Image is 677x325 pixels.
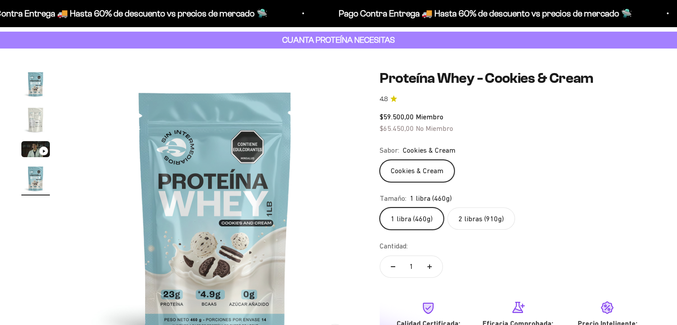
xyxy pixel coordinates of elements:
[324,6,617,20] p: Pago Contra Entrega 🚚 Hasta 60% de descuento vs precios de mercado 🛸
[410,193,452,204] span: 1 libra (460g)
[380,124,414,132] span: $65.450,00
[380,240,408,252] label: Cantidad:
[380,113,414,121] span: $59.500,00
[417,256,442,277] button: Aumentar cantidad
[21,106,50,137] button: Ir al artículo 2
[380,70,656,87] h1: Proteína Whey - Cookies & Cream
[416,124,453,132] span: No Miembro
[282,35,395,45] strong: CUANTA PROTEÍNA NECESITAS
[21,164,50,193] img: Proteína Whey - Cookies & Cream
[21,141,50,160] button: Ir al artículo 3
[21,106,50,134] img: Proteína Whey - Cookies & Cream
[416,113,443,121] span: Miembro
[380,94,656,104] a: 4.84.8 de 5.0 estrellas
[21,70,50,101] button: Ir al artículo 1
[21,164,50,195] button: Ir al artículo 4
[380,94,388,104] span: 4.8
[380,193,406,204] legend: Tamaño:
[380,145,399,156] legend: Sabor:
[403,145,455,156] span: Cookies & Cream
[380,256,406,277] button: Reducir cantidad
[21,70,50,98] img: Proteína Whey - Cookies & Cream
